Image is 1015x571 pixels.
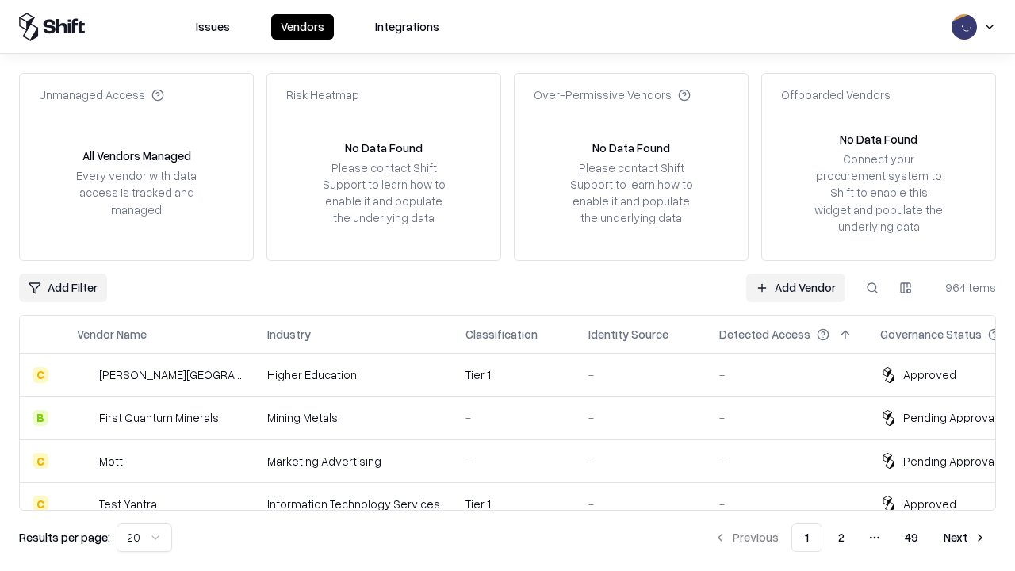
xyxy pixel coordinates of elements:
[33,410,48,426] div: B
[892,523,931,552] button: 49
[588,326,668,343] div: Identity Source
[933,279,996,296] div: 964 items
[82,148,191,164] div: All Vendors Managed
[934,523,996,552] button: Next
[39,86,164,103] div: Unmanaged Access
[77,326,147,343] div: Vendor Name
[465,496,563,512] div: Tier 1
[465,366,563,383] div: Tier 1
[267,453,440,469] div: Marketing Advertising
[271,14,334,40] button: Vendors
[186,14,239,40] button: Issues
[719,326,810,343] div: Detected Access
[592,140,670,156] div: No Data Found
[267,366,440,383] div: Higher Education
[71,167,202,217] div: Every vendor with data access is tracked and managed
[465,453,563,469] div: -
[746,274,845,302] a: Add Vendor
[813,151,944,235] div: Connect your procurement system to Shift to enable this widget and populate the underlying data
[825,523,857,552] button: 2
[719,496,855,512] div: -
[99,409,219,426] div: First Quantum Minerals
[77,410,93,426] img: First Quantum Minerals
[267,326,311,343] div: Industry
[903,496,956,512] div: Approved
[267,496,440,512] div: Information Technology Services
[33,453,48,469] div: C
[19,529,110,546] p: Results per page:
[791,523,822,552] button: 1
[903,366,956,383] div: Approved
[465,409,563,426] div: -
[99,496,157,512] div: Test Yantra
[318,159,450,227] div: Please contact Shift Support to learn how to enable it and populate the underlying data
[465,326,538,343] div: Classification
[565,159,697,227] div: Please contact Shift Support to learn how to enable it and populate the underlying data
[704,523,996,552] nav: pagination
[33,367,48,383] div: C
[77,367,93,383] img: Reichman University
[588,453,694,469] div: -
[77,496,93,512] img: Test Yantra
[534,86,691,103] div: Over-Permissive Vendors
[880,326,982,343] div: Governance Status
[781,86,891,103] div: Offboarded Vendors
[19,274,107,302] button: Add Filter
[33,496,48,512] div: C
[840,131,917,148] div: No Data Found
[719,453,855,469] div: -
[903,409,997,426] div: Pending Approval
[903,453,997,469] div: Pending Approval
[588,366,694,383] div: -
[366,14,449,40] button: Integrations
[588,409,694,426] div: -
[99,366,242,383] div: [PERSON_NAME][GEOGRAPHIC_DATA]
[345,140,423,156] div: No Data Found
[77,453,93,469] img: Motti
[719,366,855,383] div: -
[286,86,359,103] div: Risk Heatmap
[719,409,855,426] div: -
[588,496,694,512] div: -
[267,409,440,426] div: Mining Metals
[99,453,125,469] div: Motti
